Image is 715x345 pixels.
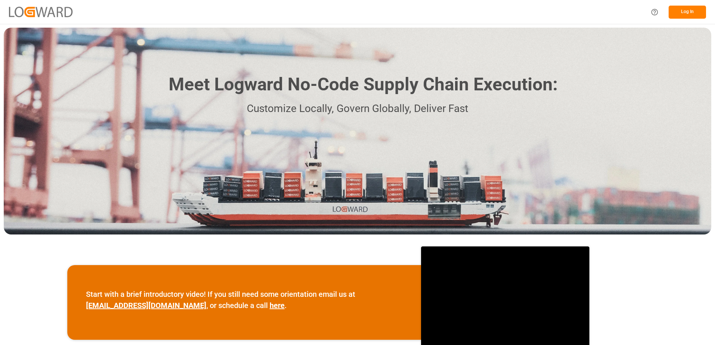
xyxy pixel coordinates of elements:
a: [EMAIL_ADDRESS][DOMAIN_NAME] [86,301,206,310]
h1: Meet Logward No-Code Supply Chain Execution: [169,71,558,98]
p: Start with a brief introductory video! If you still need some orientation email us at , or schedu... [86,289,402,311]
a: here [270,301,285,310]
button: Log In [669,6,706,19]
img: Logward_new_orange.png [9,7,73,17]
button: Help Center [646,4,663,21]
p: Customize Locally, Govern Globally, Deliver Fast [157,100,558,117]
